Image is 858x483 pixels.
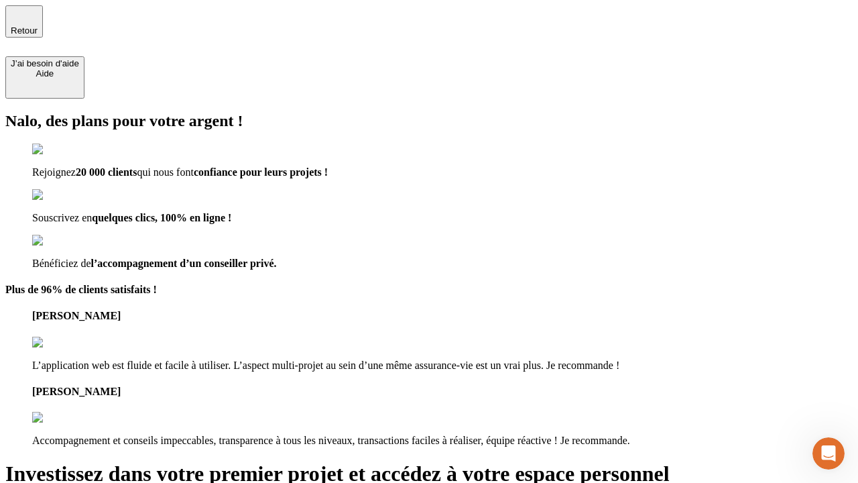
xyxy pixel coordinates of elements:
span: l’accompagnement d’un conseiller privé. [91,258,277,269]
img: checkmark [32,189,90,201]
span: Retour [11,25,38,36]
span: Souscrivez en [32,212,92,223]
p: Accompagnement et conseils impeccables, transparence à tous les niveaux, transactions faciles à r... [32,435,853,447]
iframe: Intercom live chat [812,437,845,470]
h4: [PERSON_NAME] [32,386,853,398]
p: L’application web est fluide et facile à utiliser. L’aspect multi-projet au sein d’une même assur... [32,360,853,372]
img: checkmark [32,235,90,247]
img: reviews stars [32,412,99,424]
span: quelques clics, 100% en ligne ! [92,212,231,223]
img: reviews stars [32,337,99,349]
button: J’ai besoin d'aideAide [5,56,84,99]
div: J’ai besoin d'aide [11,58,79,68]
img: checkmark [32,144,90,156]
span: confiance pour leurs projets ! [194,166,328,178]
h2: Nalo, des plans pour votre argent ! [5,112,853,130]
span: qui nous font [137,166,193,178]
h4: [PERSON_NAME] [32,310,853,322]
div: Aide [11,68,79,78]
span: 20 000 clients [76,166,137,178]
span: Bénéficiez de [32,258,91,269]
button: Retour [5,5,43,38]
span: Rejoignez [32,166,76,178]
h4: Plus de 96% de clients satisfaits ! [5,284,853,296]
